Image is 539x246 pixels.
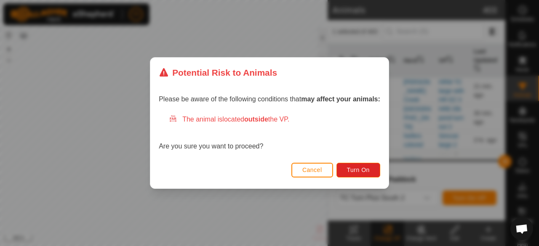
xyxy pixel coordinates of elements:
span: Turn On [347,167,370,173]
span: located the VP. [222,116,289,123]
span: Cancel [302,167,322,173]
span: Please be aware of the following conditions that [159,95,380,103]
div: Potential Risk to Animals [159,66,277,79]
strong: may affect your animals: [301,95,380,103]
strong: outside [244,116,268,123]
button: Turn On [336,163,380,177]
div: The animal is [169,114,380,124]
div: Are you sure you want to proceed? [159,114,380,151]
div: Open chat [510,217,533,240]
button: Cancel [291,163,333,177]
